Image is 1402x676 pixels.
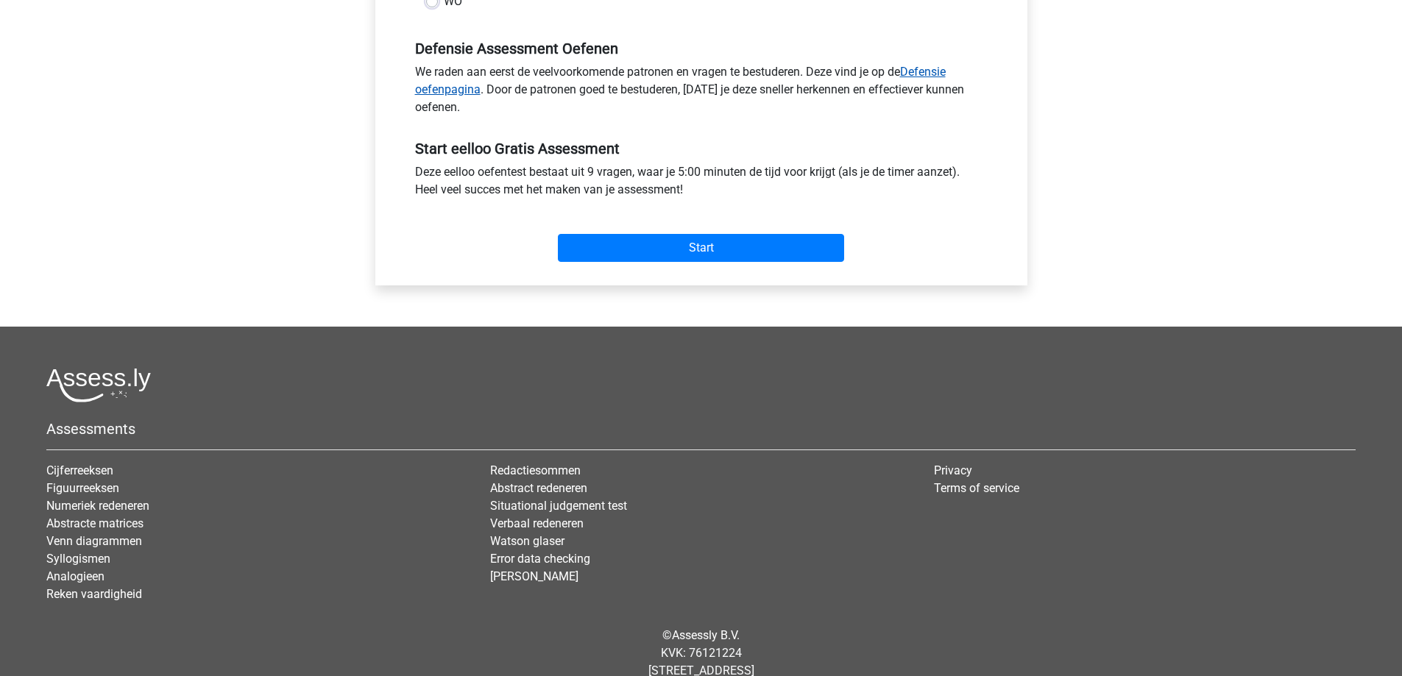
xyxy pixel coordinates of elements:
[490,481,587,495] a: Abstract redeneren
[934,481,1019,495] a: Terms of service
[46,481,119,495] a: Figuurreeksen
[46,569,105,583] a: Analogieen
[934,463,972,477] a: Privacy
[558,234,844,262] input: Start
[404,163,999,204] div: Deze eelloo oefentest bestaat uit 9 vragen, waar je 5:00 minuten de tijd voor krijgt (als je de t...
[46,534,142,548] a: Venn diagrammen
[490,516,584,530] a: Verbaal redeneren
[46,587,142,601] a: Reken vaardigheid
[490,499,627,513] a: Situational judgement test
[490,569,578,583] a: [PERSON_NAME]
[46,552,110,566] a: Syllogismen
[415,140,988,157] h5: Start eelloo Gratis Assessment
[46,516,144,530] a: Abstracte matrices
[46,499,149,513] a: Numeriek redeneren
[490,552,590,566] a: Error data checking
[490,534,564,548] a: Watson glaser
[46,368,151,402] img: Assessly logo
[46,420,1356,438] h5: Assessments
[404,63,999,122] div: We raden aan eerst de veelvoorkomende patronen en vragen te bestuderen. Deze vind je op de . Door...
[490,463,581,477] a: Redactiesommen
[46,463,113,477] a: Cijferreeksen
[415,40,988,57] h5: Defensie Assessment Oefenen
[672,628,740,642] a: Assessly B.V.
